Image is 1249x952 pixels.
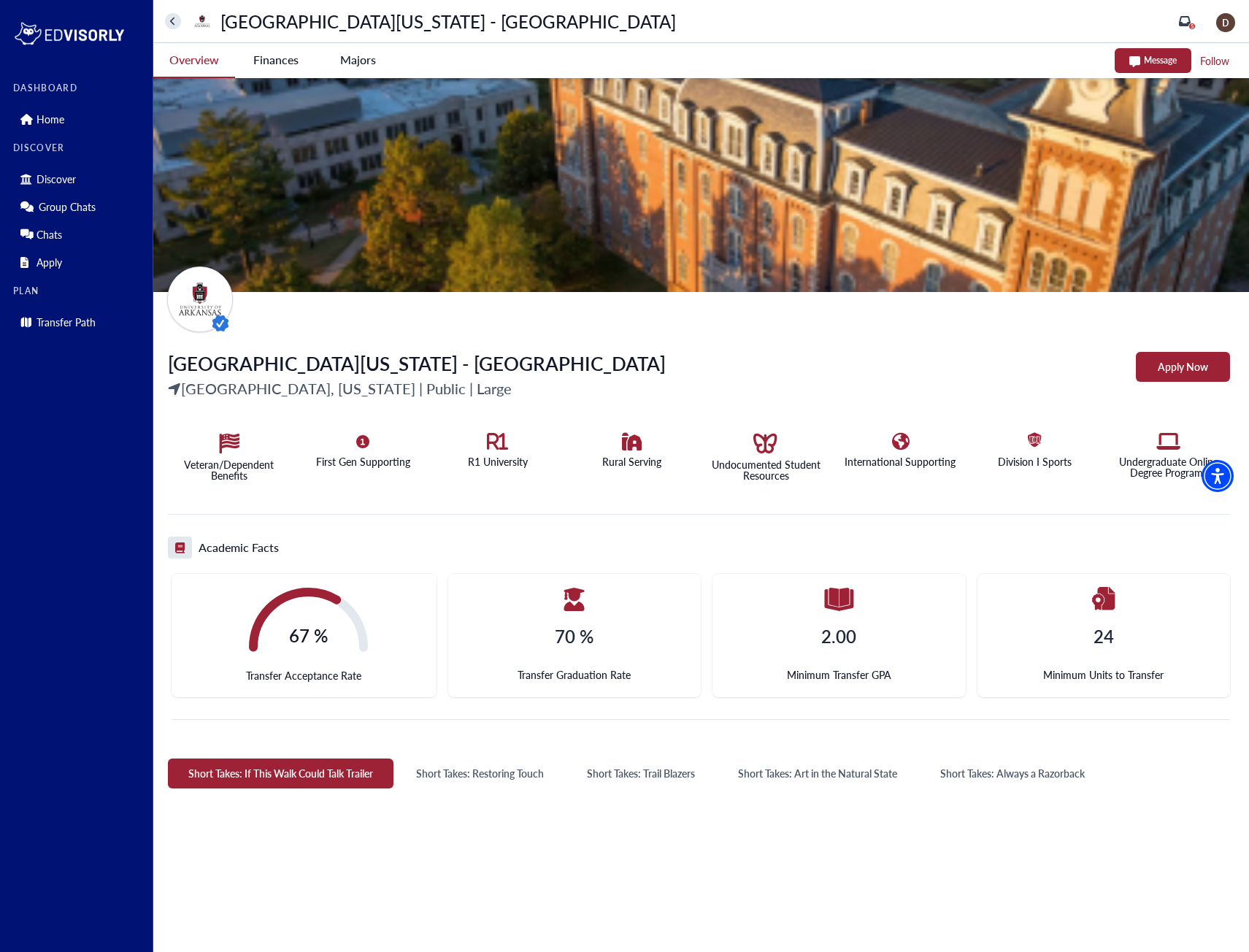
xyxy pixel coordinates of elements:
[1043,667,1164,683] span: Minimum Units to Transfer
[13,195,144,218] div: Group Chats
[13,223,144,246] div: Chats
[36,316,96,329] p: Transfer Path
[167,266,233,332] img: universityName
[317,43,399,77] button: Majors
[998,456,1072,467] p: Division I Sports
[566,759,715,788] button: Short Takes: Trail Blazers
[1202,460,1234,492] div: Accessibility Menu
[13,286,144,296] label: PLAN
[249,623,368,648] span: 67 %
[168,377,666,399] p: [GEOGRAPHIC_DATA], [US_STATE] | Public | Large
[13,310,144,334] div: Transfer Path
[1216,13,1235,32] img: image
[168,459,291,481] p: Veteran/Dependent Benefits
[1107,456,1230,478] p: Undergraduate Online Degree Programs
[1136,352,1230,382] button: Apply Now
[13,250,144,274] div: Apply
[13,19,126,48] img: logo
[1191,23,1194,30] span: 5
[602,456,661,467] p: Rural Serving
[168,759,393,788] button: Short Takes: If This Walk Could Talk Trailer
[1179,15,1191,27] a: 5
[153,78,1249,292] img: Aerial view of a historic brick building surrounded by greenery and modern structures on a univer...
[13,107,144,131] div: Home
[787,667,891,683] span: Minimum Transfer GPA
[235,43,317,77] button: Finances
[220,13,676,29] p: [GEOGRAPHIC_DATA][US_STATE] - [GEOGRAPHIC_DATA]
[1199,52,1231,70] button: Follow
[191,9,214,33] img: universityName
[518,667,631,683] span: Transfer Graduation Rate
[199,540,279,556] h5: Academic Facts
[316,456,410,467] p: First Gen Supporting
[246,668,361,683] span: Transfer Acceptance Rate
[13,83,144,93] label: DASHBOARD
[13,167,144,191] div: Discover
[1115,48,1191,73] button: Message
[555,626,593,647] h4: 70 %
[1094,626,1114,647] h4: 24
[36,113,64,126] p: Home
[153,43,235,78] button: Overview
[845,456,956,467] p: International Supporting
[468,456,528,467] p: R1 University
[396,759,564,788] button: Short Takes: Restoring Touch
[705,459,828,481] p: Undocumented Student Resources
[718,759,918,788] button: Short Takes: Art in the Natural State
[36,173,76,185] p: Discover
[168,350,666,377] span: [GEOGRAPHIC_DATA][US_STATE] - [GEOGRAPHIC_DATA]
[821,626,856,647] h4: 2.00
[36,256,62,269] p: Apply
[165,13,181,29] button: home
[39,201,96,213] p: Group Chats
[920,759,1105,788] button: Short Takes: Always a Razorback
[13,143,144,153] label: DISCOVER
[36,229,62,241] p: Chats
